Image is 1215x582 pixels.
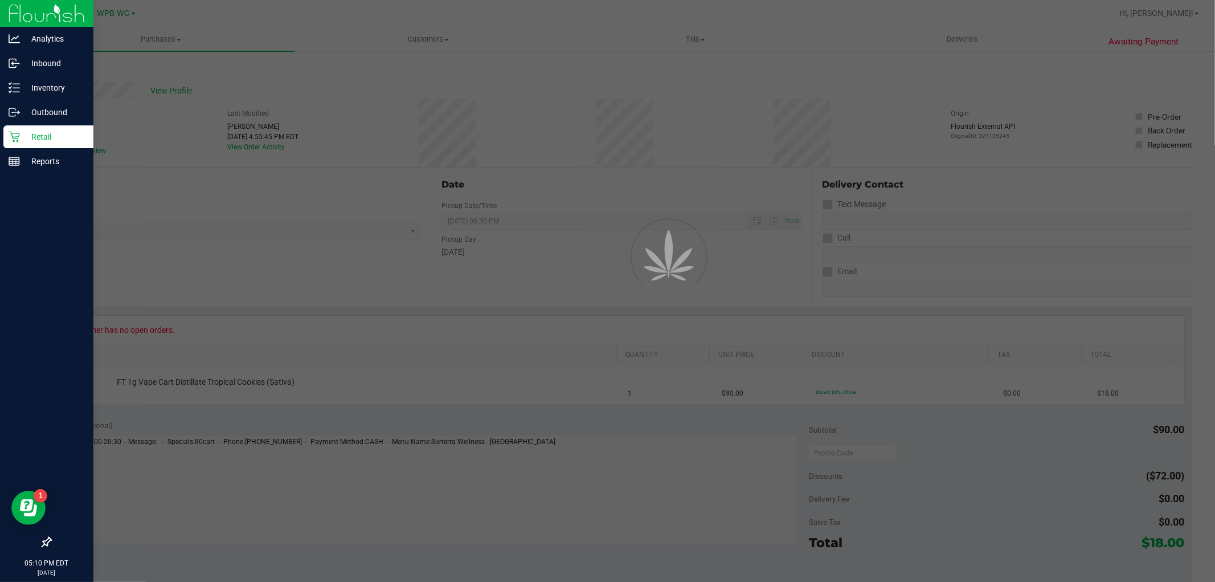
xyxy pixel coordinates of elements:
p: Inventory [20,81,88,95]
inline-svg: Inventory [9,82,20,93]
inline-svg: Retail [9,131,20,143]
iframe: Resource center [11,491,46,525]
inline-svg: Outbound [9,107,20,118]
inline-svg: Analytics [9,33,20,44]
p: Reports [20,154,88,168]
inline-svg: Reports [9,156,20,167]
p: [DATE] [5,568,88,577]
p: Retail [20,130,88,144]
p: Inbound [20,56,88,70]
iframe: Resource center unread badge [34,489,47,503]
p: Outbound [20,105,88,119]
inline-svg: Inbound [9,58,20,69]
p: 05:10 PM EDT [5,558,88,568]
p: Analytics [20,32,88,46]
